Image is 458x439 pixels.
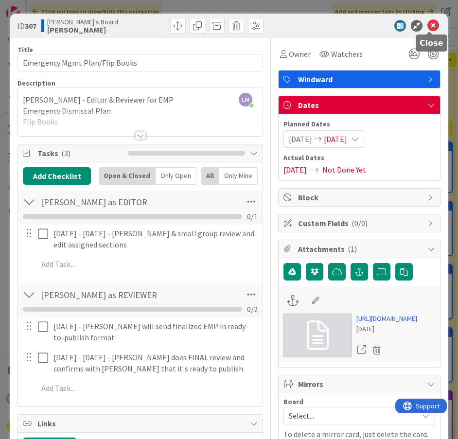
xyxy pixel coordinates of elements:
[18,79,55,88] span: Description
[324,133,347,145] span: [DATE]
[37,286,196,303] input: Add Checklist...
[99,167,156,185] div: Open & Closed
[18,20,36,32] span: ID
[47,18,118,26] span: [PERSON_NAME]'s Board
[420,38,443,48] h5: Close
[239,93,252,106] span: LM
[352,218,368,228] span: ( 0/0 )
[289,409,413,422] span: Select...
[23,94,258,105] p: [PERSON_NAME] - Editor & Reviewer for EMP
[47,26,118,34] b: [PERSON_NAME]
[53,321,256,343] p: [DATE] - [PERSON_NAME] will send finalized EMP in ready-to-publish format
[37,418,245,429] span: Links
[283,153,435,163] span: Actual Dates
[298,243,423,255] span: Attachments
[298,192,423,203] span: Block
[37,193,196,211] input: Add Checklist...
[53,352,256,374] p: [DATE] - [DATE] - [PERSON_NAME] does FINAL review and confirms with [PERSON_NAME] that it's ready...
[53,228,256,250] p: [DATE] - [DATE] - [PERSON_NAME] & small group review and edit assigned sections
[356,344,367,356] a: Open
[283,398,303,405] span: Board
[289,133,312,145] span: [DATE]
[283,119,435,129] span: Planned Dates
[356,324,417,334] div: [DATE]
[61,148,70,158] span: ( 3 )
[283,164,307,176] span: [DATE]
[25,21,36,31] b: 307
[247,211,258,222] span: 0 / 1
[18,45,33,54] label: Title
[298,217,423,229] span: Custom Fields
[201,167,219,185] div: All
[331,48,363,60] span: Watchers
[37,147,123,159] span: Tasks
[348,244,357,254] span: ( 1 )
[298,99,423,111] span: Dates
[356,314,417,324] a: [URL][DOMAIN_NAME]
[298,73,423,85] span: Windward
[23,105,258,117] p: Emergency Dismissal Plan
[18,54,263,71] input: type card name here...
[219,167,258,185] div: Only Mine
[23,167,91,185] button: Add Checklist
[156,167,196,185] div: Only Open
[322,164,366,176] span: Not Done Yet
[247,303,258,315] span: 0 / 2
[298,378,423,390] span: Mirrors
[289,48,311,60] span: Owner
[20,1,44,13] span: Support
